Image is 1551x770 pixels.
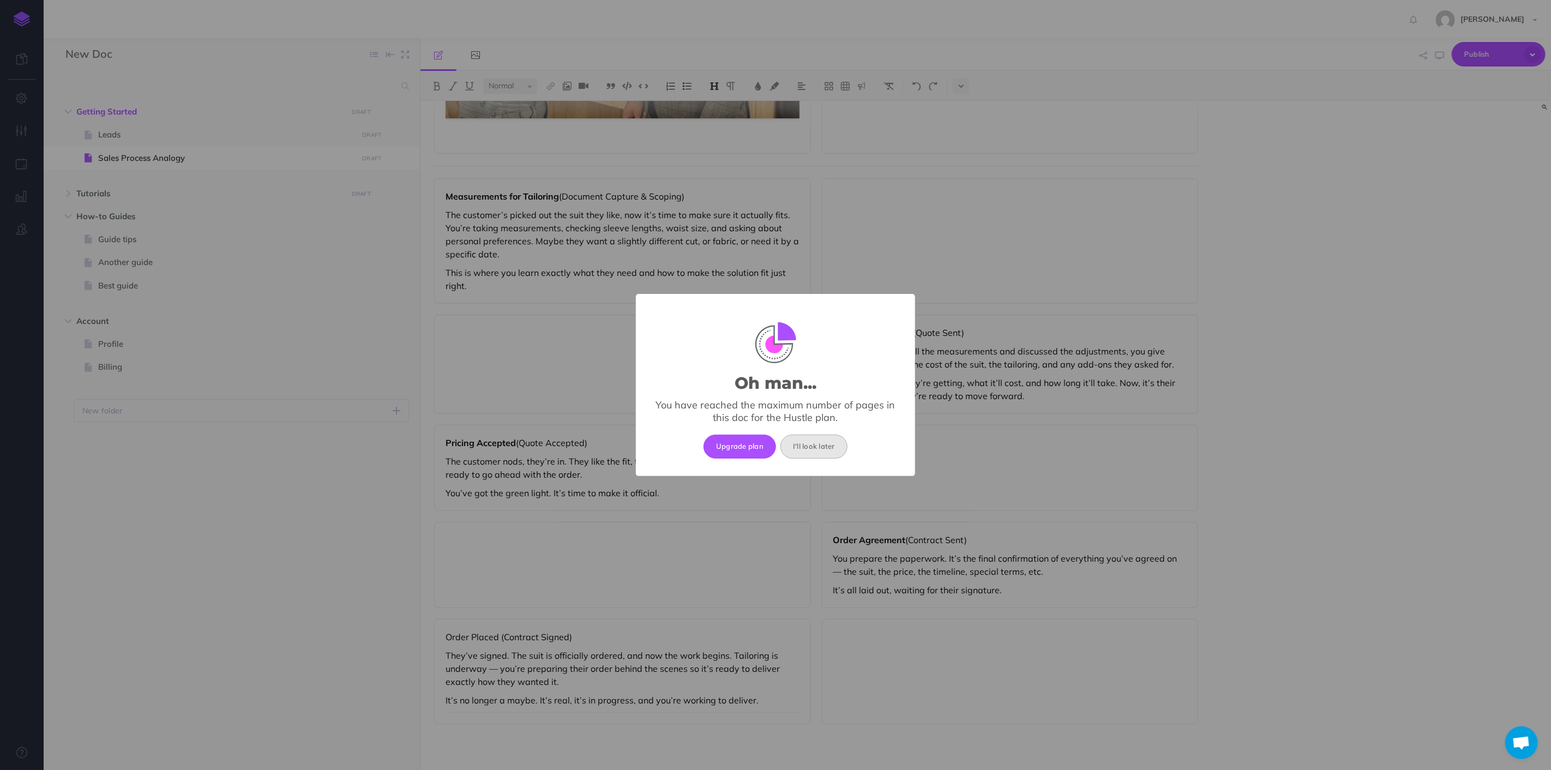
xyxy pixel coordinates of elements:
[653,399,898,424] div: You have reached the maximum number of pages in this doc for the Hustle plan.
[735,374,816,392] h2: Oh man...
[1505,726,1538,759] a: Open chat
[755,322,796,363] img: Plan Quota Reached Image
[780,435,847,459] button: I'll look later
[704,435,776,459] button: Upgrade plan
